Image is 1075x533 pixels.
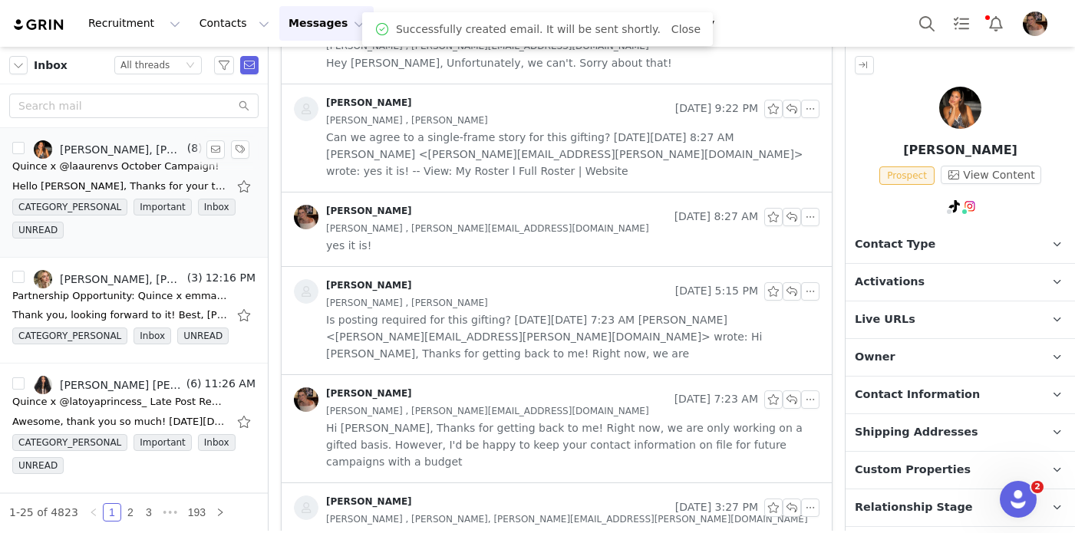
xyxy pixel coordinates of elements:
a: Full Roster [84,186,136,198]
img: f043d8b6-03ed-44fe-8f13-eb38f11caceb.jpg [34,376,52,394]
a: 193 [183,504,210,521]
span: l [177,186,180,198]
div: [PERSON_NAME] [DATE] 5:15 PM[PERSON_NAME] , [PERSON_NAME] Is posting required for this gifting? [... [282,267,832,374]
p: Unfortunately, we can't. Sorry about that! [17,126,495,138]
p: Hey [PERSON_NAME], [17,103,495,115]
span: [PERSON_NAME] , [PERSON_NAME], [PERSON_NAME][EMAIL_ADDRESS][PERSON_NAME][DOMAIN_NAME] [326,511,808,528]
span: [DATE] 7:23 AM [674,390,758,409]
font: View: l | [6,186,138,198]
a: 2 [122,504,139,521]
span: Can we agree to a single-frame story for this gifting? [DATE][DATE] 8:27 AM [PERSON_NAME] <[PERSO... [326,129,819,179]
a: [PERSON_NAME], [PERSON_NAME], [PERSON_NAME], [PERSON_NAME] [34,140,184,159]
a: 3 [140,504,157,521]
a: [PERSON_NAME] [294,279,412,304]
a: Collabs [229,186,265,198]
span: Inbox [134,327,171,344]
button: Messages [279,6,374,41]
div: Hello Alexis, Thanks for your transparency! I have touched base with Lauren and will get back to ... [12,179,227,194]
div: Partnership Opportunity: Quince x emmafayedorsey [12,288,227,304]
span: Inbox [34,58,68,74]
li: 2 [121,503,140,521]
img: AIorK4zO1T9NiZkTXDZFqaOB46qFjuAtZuH4lAMWFngUWgnjXLTkHRMdwRDqhmurJgfKow_HMXdtpQdKWIkC [6,198,328,297]
span: l [227,186,229,198]
span: Important [134,199,192,216]
span: This e-mail and attachments, if any, may contain confidential and/or proprietary information. Ple... [6,310,488,362]
button: Program [374,6,462,41]
div: Hello [PERSON_NAME], [6,6,495,55]
div: [PERSON_NAME] [326,387,412,400]
span: Contact Type [855,236,935,253]
img: 4bc9dd28-4013-41fa-aeb3-8bdb0677ab54.jpg [1023,12,1047,36]
span: 2 [1031,481,1044,493]
button: Search [910,6,944,41]
span: Hi [PERSON_NAME], Thanks for getting back to me! Right now, we are only working on a gifted basis... [326,419,819,470]
div: [PERSON_NAME], [PERSON_NAME] [60,273,184,285]
span: 12:52 PM [203,140,256,159]
span: (8) [184,140,203,156]
span: 11:26 AM [202,376,256,394]
span: yes it is! [326,237,371,254]
img: 4bc9dd28-4013-41fa-aeb3-8bdb0677ab54.jpg [294,387,318,412]
i: icon: down [186,61,195,71]
a: Tasks [945,6,978,41]
span: [DATE] 8:27 AM [674,208,758,226]
i: icon: right [216,508,225,517]
img: placeholder-contacts.jpeg [294,279,318,304]
span: UNREAD [12,457,64,474]
div: Thanks for your transparency! I have touched base with [PERSON_NAME] and will get back to you if ... [6,31,495,55]
iframe: Intercom live chat [1000,481,1037,518]
i: icon: search [239,100,249,111]
div: [PERSON_NAME] [326,205,412,217]
span: Contact Information [855,387,980,403]
span: Prospect [879,166,935,185]
div: Thank you, looking forward to it! Best, Emma On Wed, Oct 1, 2025 at 6:05 AM Alexis Bignotti <alex... [12,308,227,323]
div: Quince x @latoyaprincess_ Late Post Reminder! [12,394,227,410]
a: Instagram [180,186,227,198]
span: CATEGORY_PERSONAL [12,327,127,344]
span: Successfully created email. It will be sent shortly. [396,21,661,38]
div: [PERSON_NAME] [DATE] 7:23 AM[PERSON_NAME] , [PERSON_NAME][EMAIL_ADDRESS][DOMAIN_NAME] Hi [PERSON_... [282,375,832,482]
a: [PERSON_NAME] [PERSON_NAME] PRINCESS [34,376,183,394]
span: Shipping Addresses [855,424,978,441]
button: Reporting [547,6,642,41]
span: [DATE] 9:22 PM [675,100,758,118]
li: 193 [183,503,211,521]
span: Custom Properties [855,462,971,479]
img: placeholder-contacts.jpeg [294,97,318,121]
a: Website [138,186,176,198]
span: [DATE] 3:27 PM [675,498,758,517]
span: -- [6,173,13,186]
img: placeholder-contacts.jpeg [294,495,318,520]
div: [PERSON_NAME] [326,279,412,291]
button: Contacts [190,6,279,41]
a: grin logo [12,18,66,32]
a: Community [643,6,730,41]
span: UNREAD [177,327,229,344]
button: Profile [1014,12,1063,36]
a: [PERSON_NAME][EMAIL_ADDRESS][PERSON_NAME][DOMAIN_NAME] [6,67,488,92]
a: Close [671,23,701,35]
span: Inbox [198,199,236,216]
a: [PERSON_NAME] [294,495,412,520]
span: Important [134,434,192,451]
div: [PERSON_NAME], [PERSON_NAME], [PERSON_NAME], [PERSON_NAME] [60,143,184,156]
div: Quince x @laaurenvs October Campaign! [12,159,219,174]
div: Awesome, thank you so much! On Wed, Oct 1, 2025 at 11:25 AM Alexis Bignotti <alexis.bignotti@oneq... [12,414,227,429]
li: Next Page [211,503,229,521]
div: [DATE][DATE] 8:28 AM [PERSON_NAME] < > wrote: [6,67,495,92]
span: Owner [855,349,895,366]
span: [DATE] 5:15 PM [675,282,758,301]
div: All threads [120,57,170,74]
button: Notifications [979,6,1013,41]
span: (3) [184,270,203,286]
img: instagram.svg [964,200,976,212]
input: Search mail [9,94,259,118]
a: 1 [104,504,120,521]
p: [PERSON_NAME] [846,141,1075,160]
button: View Content [941,166,1041,184]
div: [PERSON_NAME] [PERSON_NAME] PRINCESS [60,379,183,391]
a: [PERSON_NAME] [294,387,412,412]
div: [PERSON_NAME] [DATE] 9:22 PM[PERSON_NAME] , [PERSON_NAME] Can we agree to a single-frame story fo... [282,84,832,192]
span: ••• [158,503,183,521]
span: UNREAD [12,222,64,239]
